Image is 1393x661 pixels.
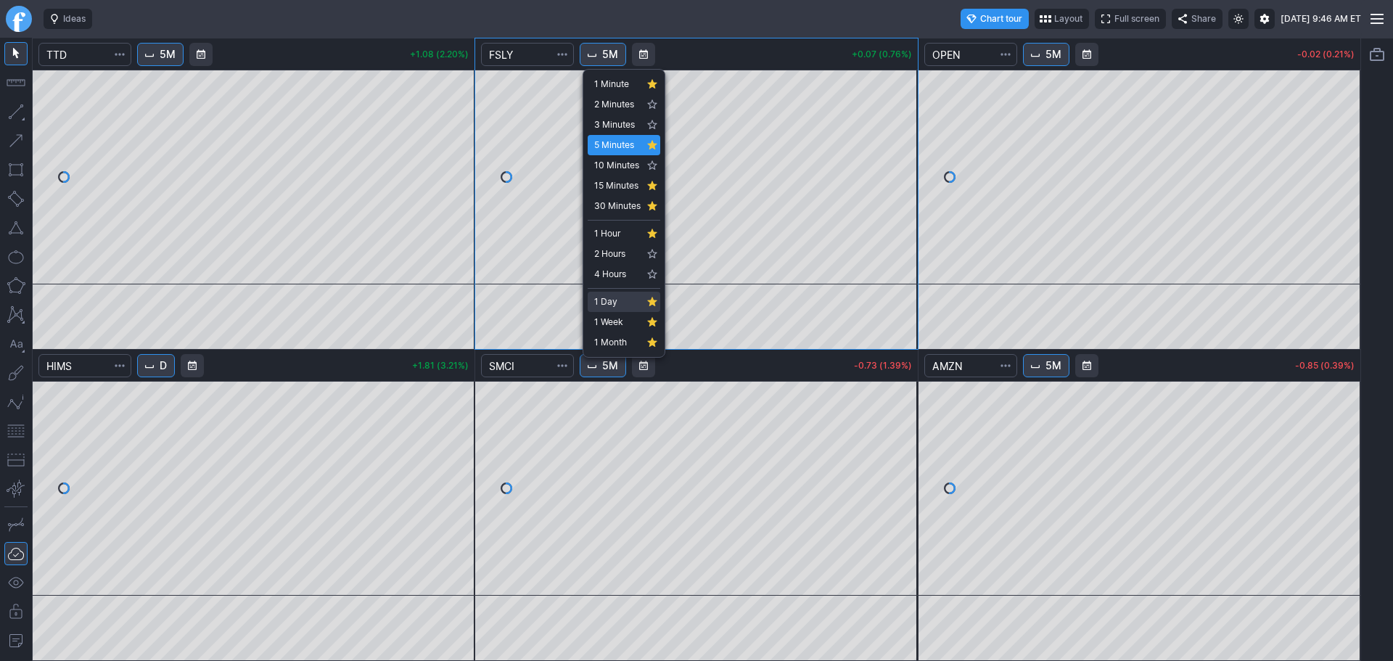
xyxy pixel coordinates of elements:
span: 1 Minute [594,77,641,91]
span: 2 Minutes [594,97,641,112]
span: 1 Month [594,335,641,350]
span: 4 Hours [594,267,641,282]
span: 1 Week [594,315,641,329]
span: 10 Minutes [594,158,641,173]
span: 1 Hour [594,226,641,241]
span: 15 Minutes [594,178,641,193]
span: 1 Day [594,295,641,309]
span: 30 Minutes [594,199,641,213]
span: 2 Hours [594,247,641,261]
span: 3 Minutes [594,118,641,132]
span: 5 Minutes [594,138,641,152]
